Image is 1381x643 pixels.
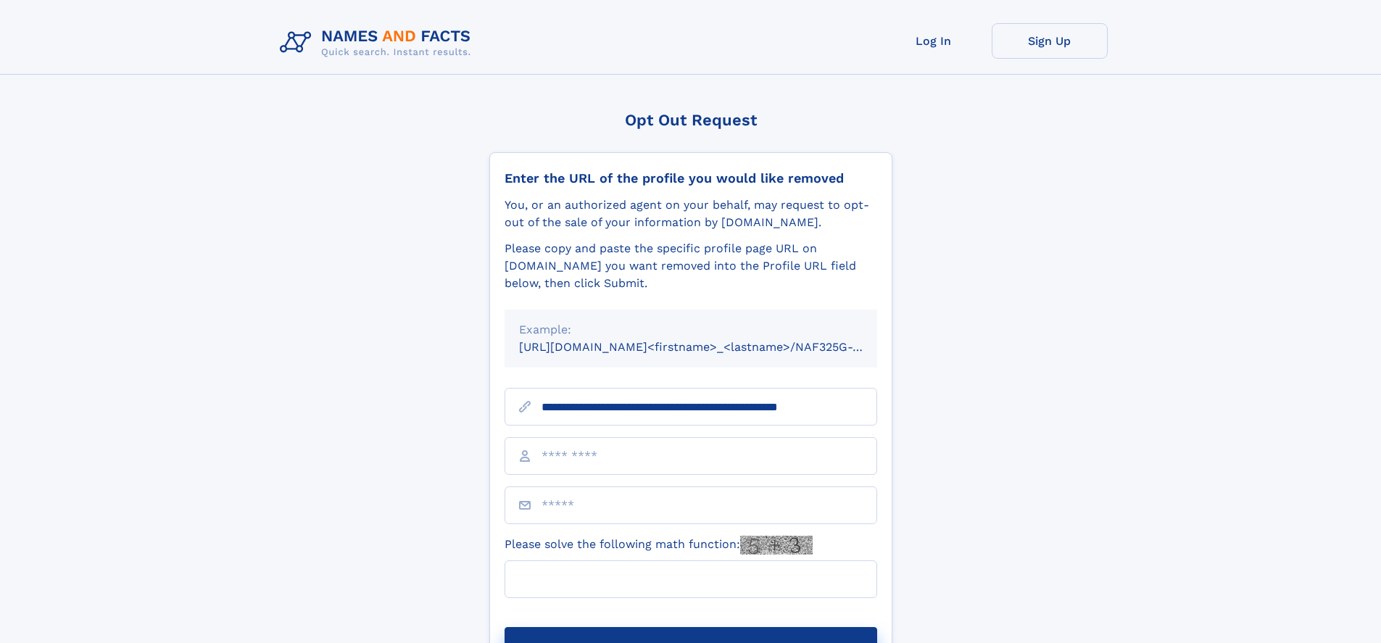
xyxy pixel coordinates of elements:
label: Please solve the following math function: [505,536,813,555]
div: Example: [519,321,863,339]
div: Opt Out Request [489,111,892,129]
a: Sign Up [992,23,1108,59]
div: You, or an authorized agent on your behalf, may request to opt-out of the sale of your informatio... [505,196,877,231]
small: [URL][DOMAIN_NAME]<firstname>_<lastname>/NAF325G-xxxxxxxx [519,340,905,354]
div: Enter the URL of the profile you would like removed [505,170,877,186]
div: Please copy and paste the specific profile page URL on [DOMAIN_NAME] you want removed into the Pr... [505,240,877,292]
img: Logo Names and Facts [274,23,483,62]
a: Log In [876,23,992,59]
